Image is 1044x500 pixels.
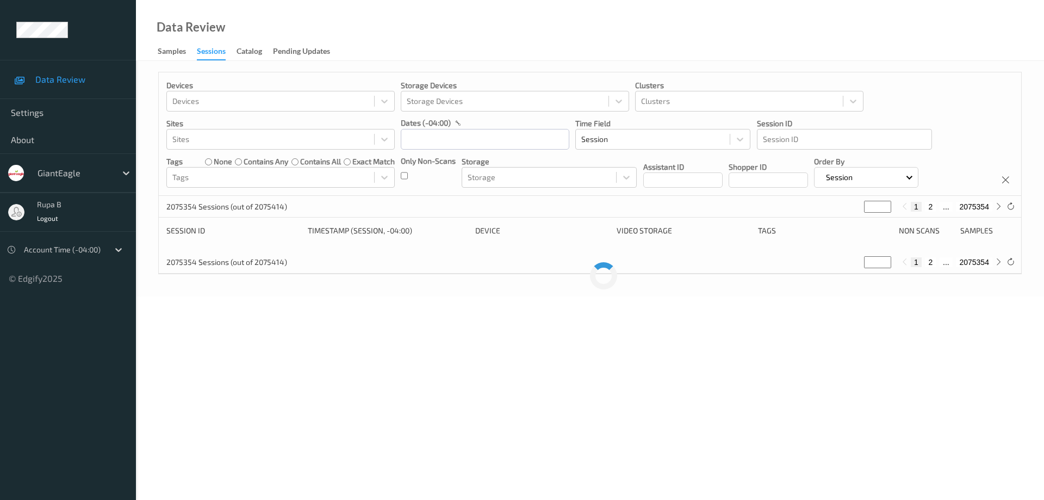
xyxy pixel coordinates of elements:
p: Assistant ID [643,162,723,172]
p: Clusters [635,80,863,91]
label: exact match [352,156,395,167]
div: Device [475,225,609,236]
p: Storage Devices [401,80,629,91]
div: Session ID [166,225,300,236]
a: Sessions [197,44,237,60]
p: Order By [814,156,918,167]
p: Only Non-Scans [401,156,456,166]
p: Time Field [575,118,750,129]
div: Tags [758,225,892,236]
button: 1 [911,257,922,267]
a: Pending Updates [273,44,341,59]
div: Non Scans [899,225,952,236]
button: ... [940,257,953,267]
p: Devices [166,80,395,91]
button: 2075354 [956,257,992,267]
div: Data Review [157,22,225,33]
button: 1 [911,202,922,212]
a: Samples [158,44,197,59]
div: Timestamp (Session, -04:00) [308,225,468,236]
button: 2075354 [956,202,992,212]
label: contains all [300,156,341,167]
p: Shopper ID [729,162,808,172]
div: Sessions [197,46,226,60]
p: Storage [462,156,637,167]
p: dates (-04:00) [401,118,451,128]
label: none [214,156,232,167]
div: Samples [960,225,1014,236]
p: Tags [166,156,183,167]
div: Catalog [237,46,262,59]
button: 2 [925,202,936,212]
div: Video Storage [617,225,750,236]
div: Samples [158,46,186,59]
a: Catalog [237,44,273,59]
p: 2075354 Sessions (out of 2075414) [166,257,287,268]
p: 2075354 Sessions (out of 2075414) [166,201,287,212]
p: Sites [166,118,395,129]
button: 2 [925,257,936,267]
p: Session ID [757,118,932,129]
button: ... [940,202,953,212]
label: contains any [244,156,288,167]
p: Session [822,172,856,183]
div: Pending Updates [273,46,330,59]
